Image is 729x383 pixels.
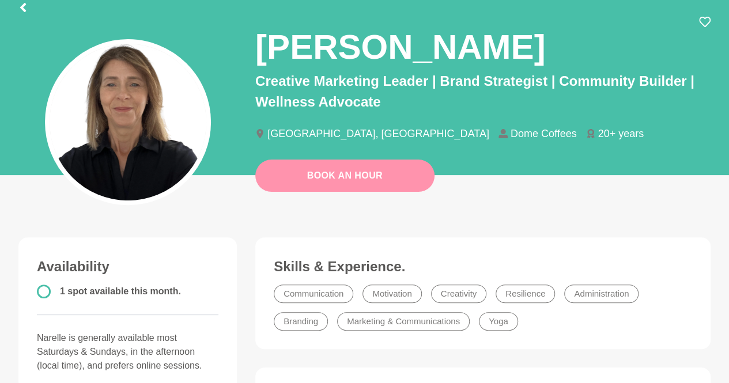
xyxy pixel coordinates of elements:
li: [GEOGRAPHIC_DATA], [GEOGRAPHIC_DATA] [255,128,498,139]
a: Book An Hour [255,160,435,192]
p: Narelle is generally available most Saturdays & Sundays, in the afternoon (local time), and prefe... [37,331,218,373]
h1: [PERSON_NAME] [255,25,545,69]
p: Creative Marketing Leader | Brand Strategist | Community Builder | Wellness Advocate [255,71,711,112]
span: 1 spot available this month. [60,286,181,296]
h3: Availability [37,258,218,275]
li: Dome Coffees [498,128,586,139]
h3: Skills & Experience. [274,258,692,275]
li: 20+ years [586,128,654,139]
